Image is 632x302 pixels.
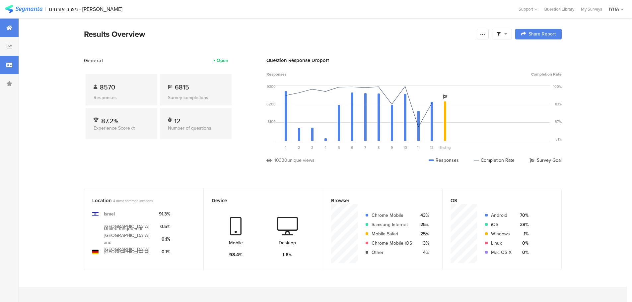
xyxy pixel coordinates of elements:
[555,137,562,142] div: 51%
[372,249,412,256] div: Other
[159,223,170,230] div: 0.5%
[104,211,115,217] div: Israel
[474,157,515,164] div: Completion Rate
[331,197,423,204] div: Browser
[84,57,103,64] span: General
[229,239,243,246] div: Mobile
[517,240,528,247] div: 0%
[266,57,562,64] div: Question Response Dropoff
[372,230,412,237] div: Mobile Safari
[555,101,562,107] div: 83%
[403,145,407,150] span: 10
[531,71,562,77] span: Completion Rate
[311,145,313,150] span: 3
[372,240,412,247] div: Chrome Mobile iOS
[174,116,180,123] div: 12
[104,223,149,230] div: [GEOGRAPHIC_DATA]
[268,119,276,124] div: 3100
[491,212,512,219] div: Android
[528,32,556,36] span: Share Report
[519,4,537,14] div: Support
[451,197,542,204] div: OS
[168,125,211,132] span: Number of questions
[417,221,429,228] div: 25%
[101,116,118,126] span: 87.2%
[159,236,170,243] div: 0.1%
[364,145,366,150] span: 7
[555,119,562,124] div: 67%
[417,145,420,150] span: 11
[553,84,562,89] div: 100%
[84,28,473,40] div: Results Overview
[298,145,300,150] span: 2
[430,145,434,150] span: 12
[267,84,276,89] div: 9300
[282,251,292,258] div: 1.6%
[324,145,326,150] span: 4
[92,197,184,204] div: Location
[417,240,429,247] div: 3%
[266,101,276,107] div: 6200
[609,6,619,12] div: IYHA
[417,212,429,219] div: 43%
[417,249,429,256] div: 4%
[391,145,393,150] span: 9
[175,82,189,92] span: 6815
[5,5,42,13] img: segmanta logo
[274,157,287,164] div: 10330
[285,145,286,150] span: 1
[517,221,528,228] div: 28%
[517,212,528,219] div: 70%
[159,211,170,217] div: 91.3%
[100,82,115,92] span: 8570
[104,225,154,253] div: United Kingdom of [GEOGRAPHIC_DATA] and [GEOGRAPHIC_DATA]
[578,6,605,12] a: My Surveys
[491,240,512,247] div: Linux
[113,198,153,204] span: 4 most common locations
[94,125,130,132] span: Experience Score
[94,94,149,101] div: Responses
[529,157,562,164] div: Survey Goal
[217,57,228,64] div: Open
[168,94,224,101] div: Survey completions
[517,230,528,237] div: 1%
[212,197,304,204] div: Device
[351,145,353,150] span: 6
[491,221,512,228] div: iOS
[417,230,429,237] div: 25%
[438,145,452,150] div: Ending
[491,230,512,237] div: Windows
[443,94,447,99] i: Survey Goal
[372,212,412,219] div: Chrome Mobile
[49,6,122,12] div: משוב אורחים - [PERSON_NAME]
[378,145,380,150] span: 8
[287,157,315,164] div: unique views
[229,251,243,258] div: 98.4%
[540,6,578,12] a: Question Library
[372,221,412,228] div: Samsung Internet
[45,5,46,13] div: |
[517,249,528,256] div: 0%
[279,239,296,246] div: Desktop
[266,71,287,77] span: Responses
[491,249,512,256] div: Mac OS X
[429,157,459,164] div: Responses
[104,248,149,255] div: [GEOGRAPHIC_DATA]
[159,248,170,255] div: 0.1%
[338,145,340,150] span: 5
